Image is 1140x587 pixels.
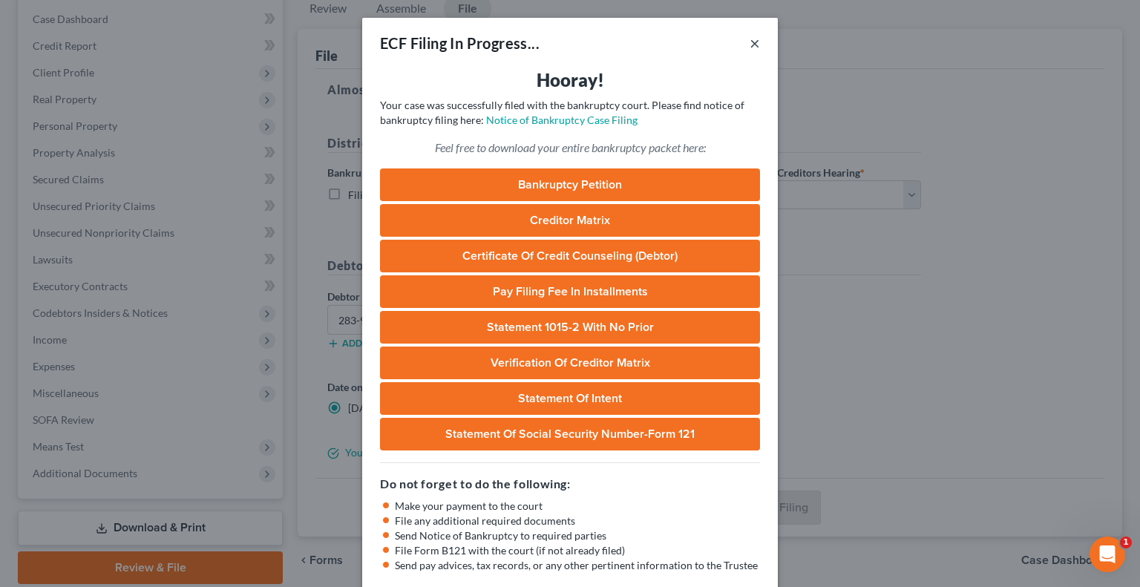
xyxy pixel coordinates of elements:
[380,204,760,237] a: Creditor Matrix
[380,168,760,201] a: Bankruptcy Petition
[380,418,760,450] a: Statement of Social Security Number-Form 121
[1120,537,1132,548] span: 1
[395,558,760,573] li: Send pay advices, tax records, or any other pertinent information to the Trustee
[395,514,760,528] li: File any additional required documents
[380,140,760,157] p: Feel free to download your entire bankruptcy packet here:
[380,68,760,92] h3: Hooray!
[395,499,760,514] li: Make your payment to the court
[1090,537,1125,572] iframe: Intercom live chat
[380,275,760,308] a: Pay Filing Fee in Installments
[380,382,760,415] a: Statement of Intent
[486,114,638,126] a: Notice of Bankruptcy Case Filing
[395,528,760,543] li: Send Notice of Bankruptcy to required parties
[380,347,760,379] a: Verification of Creditor Matrix
[380,311,760,344] a: Statement 1015-2 with No Prior
[380,33,540,53] div: ECF Filing In Progress...
[380,240,760,272] a: Certificate of Credit Counseling (Debtor)
[380,475,760,493] h5: Do not forget to do the following:
[395,543,760,558] li: File Form B121 with the court (if not already filed)
[750,34,760,52] button: ×
[380,99,744,126] span: Your case was successfully filed with the bankruptcy court. Please find notice of bankruptcy fili...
